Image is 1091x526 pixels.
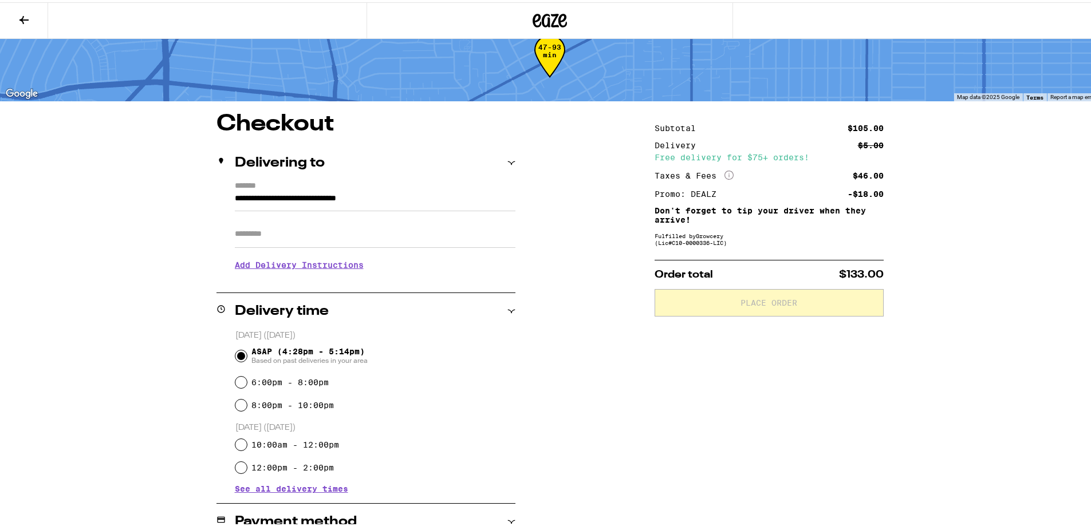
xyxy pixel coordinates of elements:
span: ASAP (4:28pm - 5:14pm) [251,345,368,363]
span: Place Order [741,296,797,304]
div: 47-93 min [534,41,565,84]
span: Map data ©2025 Google [957,92,1019,98]
p: Don't forget to tip your driver when they arrive! [655,204,884,222]
div: Promo: DEALZ [655,188,724,196]
h2: Delivery time [235,302,329,316]
div: Delivery [655,139,704,147]
h3: Add Delivery Instructions [235,250,515,276]
p: We'll contact you at [PHONE_NUMBER] when we arrive [235,276,515,285]
a: Open this area in Google Maps (opens a new window) [3,84,41,99]
label: 6:00pm - 8:00pm [251,375,329,385]
div: Free delivery for $75+ orders! [655,151,884,159]
div: Subtotal [655,122,704,130]
div: $46.00 [853,169,884,177]
div: Fulfilled by Growcery (Lic# C10-0000336-LIC ) [655,230,884,244]
a: Terms [1026,92,1043,98]
p: [DATE] ([DATE]) [235,328,515,339]
div: -$18.00 [848,188,884,196]
span: Order total [655,267,713,278]
img: Google [3,84,41,99]
button: See all delivery times [235,483,348,491]
label: 8:00pm - 10:00pm [251,398,334,408]
h1: Checkout [216,110,515,133]
label: 10:00am - 12:00pm [251,438,339,447]
span: Based on past deliveries in your area [251,354,368,363]
button: Place Order [655,287,884,314]
h2: Delivering to [235,154,325,168]
p: [DATE] ([DATE]) [235,420,515,431]
div: $105.00 [848,122,884,130]
span: Hi. Need any help? [7,8,82,17]
div: $5.00 [858,139,884,147]
span: $133.00 [839,267,884,278]
div: Taxes & Fees [655,168,734,179]
label: 12:00pm - 2:00pm [251,461,334,470]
